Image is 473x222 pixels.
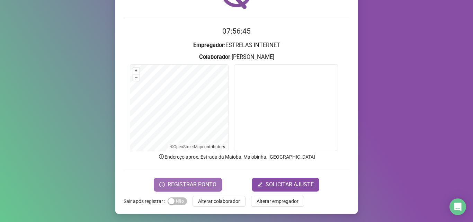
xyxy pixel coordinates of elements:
time: 07:56:45 [222,27,251,35]
h3: : ESTRELAS INTERNET [124,41,349,50]
span: info-circle [158,153,164,160]
button: + [133,68,140,74]
a: OpenStreetMap [173,144,202,149]
button: – [133,74,140,81]
span: SOLICITAR AJUSTE [266,180,314,189]
strong: Empregador [193,42,224,48]
h3: : [PERSON_NAME] [124,53,349,62]
span: edit [257,182,263,187]
button: REGISTRAR PONTO [154,178,222,192]
span: clock-circle [159,182,165,187]
span: REGISTRAR PONTO [168,180,216,189]
span: Alterar colaborador [198,197,240,205]
label: Sair após registrar [124,196,168,207]
button: Alterar empregador [251,196,304,207]
div: Open Intercom Messenger [449,198,466,215]
strong: Colaborador [199,54,230,60]
span: Alterar empregador [257,197,298,205]
button: Alterar colaborador [193,196,246,207]
li: © contributors. [170,144,226,149]
p: Endereço aprox. : Estrada da Maioba, Maiobinha, [GEOGRAPHIC_DATA] [124,153,349,161]
button: editSOLICITAR AJUSTE [252,178,319,192]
